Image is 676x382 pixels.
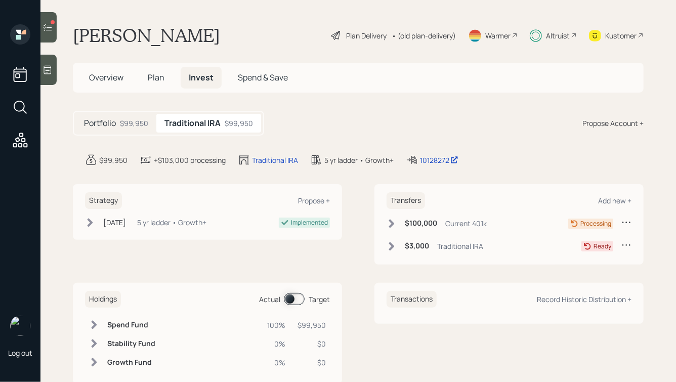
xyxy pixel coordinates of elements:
h6: Strategy [85,192,122,209]
div: [DATE] [103,217,126,228]
img: hunter_neumayer.jpg [10,316,30,336]
h6: $100,000 [405,219,437,228]
div: Propose + [298,196,330,205]
div: Processing [580,219,611,228]
div: $99,950 [225,118,253,129]
h6: Growth Fund [107,358,155,367]
div: Traditional IRA [437,241,483,251]
div: • (old plan-delivery) [392,30,456,41]
div: Ready [594,242,611,251]
div: 5 yr ladder • Growth+ [324,155,394,165]
div: Current 401k [445,218,487,229]
span: Invest [189,72,214,83]
div: Kustomer [605,30,637,41]
div: Plan Delivery [346,30,387,41]
h6: Transactions [387,291,437,308]
div: Log out [8,348,32,358]
div: 100% [267,320,285,330]
div: $99,950 [298,320,326,330]
div: Warmer [485,30,511,41]
div: Add new + [598,196,631,205]
div: 0% [267,357,285,368]
h6: Stability Fund [107,339,155,348]
div: 10128272 [420,155,458,165]
div: $0 [298,357,326,368]
div: Altruist [546,30,570,41]
div: 5 yr ladder • Growth+ [137,217,206,228]
div: $99,950 [99,155,128,165]
div: 0% [267,338,285,349]
div: Propose Account + [582,118,644,129]
h5: Portfolio [84,118,116,128]
h6: Transfers [387,192,425,209]
div: $99,950 [120,118,148,129]
span: Overview [89,72,123,83]
h6: $3,000 [405,242,429,250]
div: +$103,000 processing [154,155,226,165]
div: Traditional IRA [252,155,298,165]
div: Target [309,294,330,305]
h6: Spend Fund [107,321,155,329]
div: Record Historic Distribution + [537,294,631,304]
h5: Traditional IRA [164,118,221,128]
div: Implemented [291,218,328,227]
span: Spend & Save [238,72,288,83]
span: Plan [148,72,164,83]
div: $0 [298,338,326,349]
div: Actual [259,294,280,305]
h1: [PERSON_NAME] [73,24,220,47]
h6: Holdings [85,291,121,308]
